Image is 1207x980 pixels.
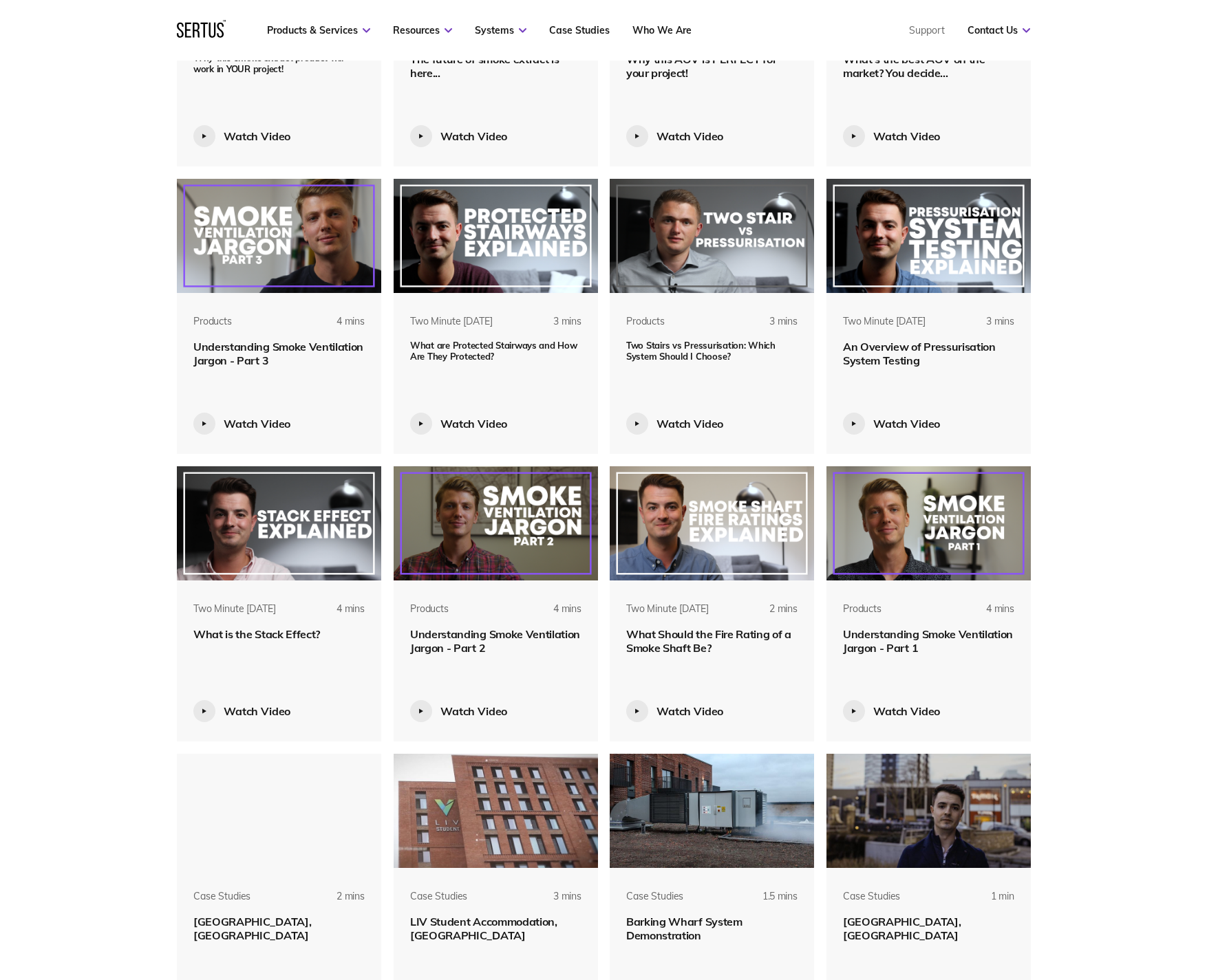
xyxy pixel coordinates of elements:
[308,315,365,340] div: 4 mins
[740,890,798,915] div: 1.5 mins
[410,52,559,80] span: The future of smoke extract is here...
[843,315,926,329] div: Two Minute [DATE]
[873,129,940,143] div: Watch Video
[410,627,580,655] span: Understanding Smoke Ventilation Jargon - Part 2
[626,340,776,362] span: Two Stairs vs Pressurisation: Which System Should I Choose?
[959,820,1207,980] iframe: Chat Widget
[626,602,709,616] div: Two Minute [DATE]
[957,890,1014,915] div: 1 min
[193,315,232,329] div: Products
[524,315,581,340] div: 3 mins
[193,340,363,367] span: Understanding Smoke Ventilation Jargon - Part 3
[549,24,610,36] a: Case Studies
[410,340,577,362] span: What are Protected Stairways and How Are They Protected?
[873,417,940,431] div: Watch Video
[524,890,581,915] div: 3 mins
[193,52,343,74] span: Why this smoke extract product will work in YOUR project!
[410,890,467,904] div: Case Studies
[524,602,581,627] div: 4 mins
[410,915,557,942] span: LIV Student Accommodation, [GEOGRAPHIC_DATA]
[193,602,276,616] div: Two Minute [DATE]
[440,704,507,718] div: Watch Video
[656,129,723,143] div: Watch Video
[968,24,1030,36] a: Contact Us
[740,315,798,340] div: 3 mins
[224,704,290,718] div: Watch Video
[626,315,665,329] div: Products
[308,602,365,627] div: 4 mins
[656,417,723,431] div: Watch Video
[740,602,798,627] div: 2 mins
[656,704,723,718] div: Watch Video
[440,417,507,431] div: Watch Video
[193,915,311,942] span: [GEOGRAPHIC_DATA], [GEOGRAPHIC_DATA]
[957,315,1014,340] div: 3 mins
[626,627,791,655] span: What Should the Fire Rating of a Smoke Shaft Be?
[843,340,996,367] span: An Overview of Pressurisation System Testing
[267,24,370,36] a: Products & Services
[626,890,683,904] div: Case Studies
[440,129,507,143] div: Watch Video
[843,627,1013,655] span: Understanding Smoke Ventilation Jargon - Part 1
[957,602,1014,627] div: 4 mins
[843,915,961,942] span: [GEOGRAPHIC_DATA], [GEOGRAPHIC_DATA]
[632,24,692,36] a: Who We Are
[626,915,743,942] span: Barking Wharf System Demonstration
[193,890,250,904] div: Case Studies
[224,417,290,431] div: Watch Video
[224,129,290,143] div: Watch Video
[626,52,776,80] span: Why this AOV is PERFECT for your project!
[873,704,940,718] div: Watch Video
[193,627,320,641] span: What is the Stack Effect?
[843,890,900,904] div: Case Studies
[843,602,882,616] div: Products
[410,315,493,329] div: Two Minute [DATE]
[909,24,945,36] a: Support
[410,602,449,616] div: Products
[475,24,526,36] a: Systems
[843,52,985,80] span: What's the best AOV on the market? You decide...
[308,890,365,915] div: 2 mins
[393,24,452,36] a: Resources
